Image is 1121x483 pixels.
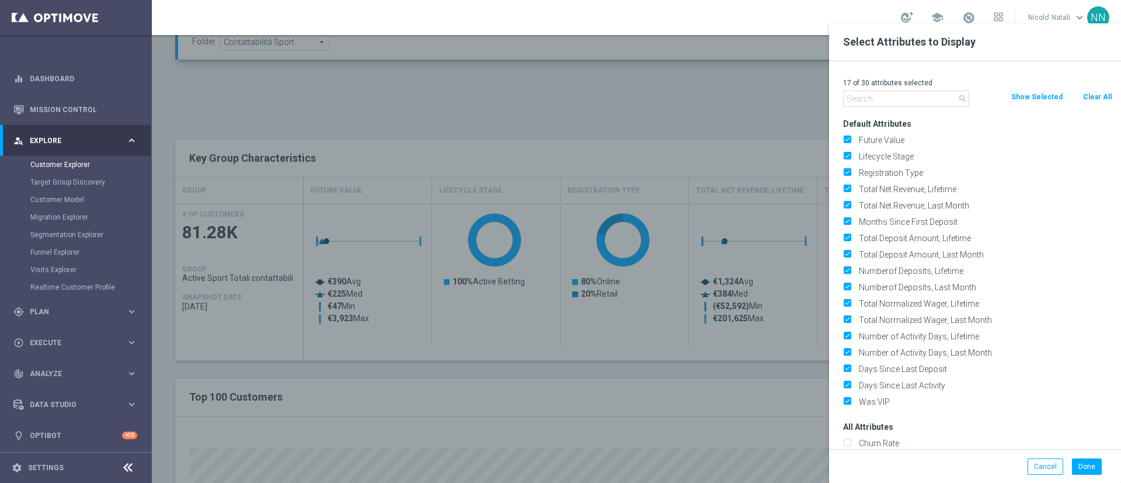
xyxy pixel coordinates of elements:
div: Customer Model [30,191,151,209]
label: Total Net Revenue, Lifetime [855,184,1112,194]
div: Execute [13,338,126,348]
div: Target Group Discovery [30,173,151,191]
label: Total Deposit Amount, Last Month [855,249,1112,260]
div: +10 [122,432,137,439]
span: Explore [30,137,126,144]
div: Visits Explorer [30,261,151,279]
span: keyboard_arrow_down [1073,11,1086,24]
button: Cancel [1028,458,1063,475]
label: Registration Type [855,168,1112,178]
i: keyboard_arrow_right [126,337,137,348]
div: Funnel Explorer [30,244,151,261]
h2: Select Attributes to Display [843,35,1107,49]
button: play_circle_outline Execute keyboard_arrow_right [13,338,138,348]
button: track_changes Analyze keyboard_arrow_right [13,369,138,378]
div: Explore [13,135,126,146]
button: gps_fixed Plan keyboard_arrow_right [13,307,138,317]
i: track_changes [13,369,24,379]
label: Future Value [855,135,1112,145]
span: Analyze [30,370,126,377]
label: Total Normalized Wager, Lifetime [855,298,1112,309]
button: Mission Control [13,105,138,114]
i: equalizer [13,74,24,84]
label: Days Since Last Deposit [855,364,1112,374]
a: Target Group Discovery [30,178,121,187]
label: Numberof Deposits, Last Month [855,282,1112,293]
button: Show Selected [1010,91,1064,103]
input: Search [843,91,969,107]
a: Migration Explorer [30,213,121,222]
span: school [931,11,944,24]
i: play_circle_outline [13,338,24,348]
h3: All Attributes [843,422,1112,432]
i: keyboard_arrow_right [126,135,137,146]
label: Lifecycle Stage [855,151,1112,162]
label: Was VIP [855,397,1112,407]
a: Funnel Explorer [30,248,121,257]
button: Data Studio keyboard_arrow_right [13,400,138,409]
label: Churn Rate [855,438,1112,449]
div: Realtime Customer Profile [30,279,151,296]
div: Analyze [13,369,126,379]
div: NN [1087,6,1109,29]
i: keyboard_arrow_right [126,399,137,410]
div: Segmentation Explorer [30,226,151,244]
a: Visits Explorer [30,265,121,274]
button: Clear All [1082,91,1113,103]
div: Mission Control [13,94,137,125]
label: Total Deposit Amount, Lifetime [855,233,1112,244]
button: person_search Explore keyboard_arrow_right [13,136,138,145]
label: Number of Activity Days, Last Month [855,348,1112,358]
span: Data Studio [30,401,126,408]
a: Optibot [30,420,122,451]
label: Months Since First Deposit [855,217,1112,227]
div: Customer Explorer [30,156,151,173]
h3: Default Attributes [843,119,1112,129]
i: person_search [13,135,24,146]
i: lightbulb [13,430,24,441]
a: Settings [28,464,64,471]
label: Days Since Last Activity [855,380,1112,391]
label: Number of Activity Days, Lifetime [855,331,1112,342]
a: Customer Model [30,195,121,204]
a: Realtime Customer Profile [30,283,121,292]
span: Execute [30,339,126,346]
i: settings [12,463,22,473]
i: gps_fixed [13,307,24,317]
button: Done [1072,458,1102,475]
div: Plan [13,307,126,317]
div: Data Studio [13,399,126,410]
a: Customer Explorer [30,160,121,169]
button: equalizer Dashboard [13,74,138,84]
label: Numberof Deposits, Lifetime [855,266,1112,276]
a: Nicolo' Natalikeyboard_arrow_down [1027,9,1087,26]
div: Migration Explorer [30,209,151,226]
label: Total Net Revenue, Last Month [855,200,1112,211]
button: lightbulb Optibot +10 [13,431,138,440]
a: Dashboard [30,63,137,94]
i: search [958,94,967,103]
span: Plan [30,308,126,315]
i: keyboard_arrow_right [126,368,137,379]
i: keyboard_arrow_right [126,306,137,317]
div: Dashboard [13,63,137,94]
a: Segmentation Explorer [30,230,121,239]
p: 17 of 30 attributes selected [843,78,1112,88]
div: Optibot [13,420,137,451]
label: Total Normalized Wager, Last Month [855,315,1112,325]
a: Mission Control [30,94,137,125]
